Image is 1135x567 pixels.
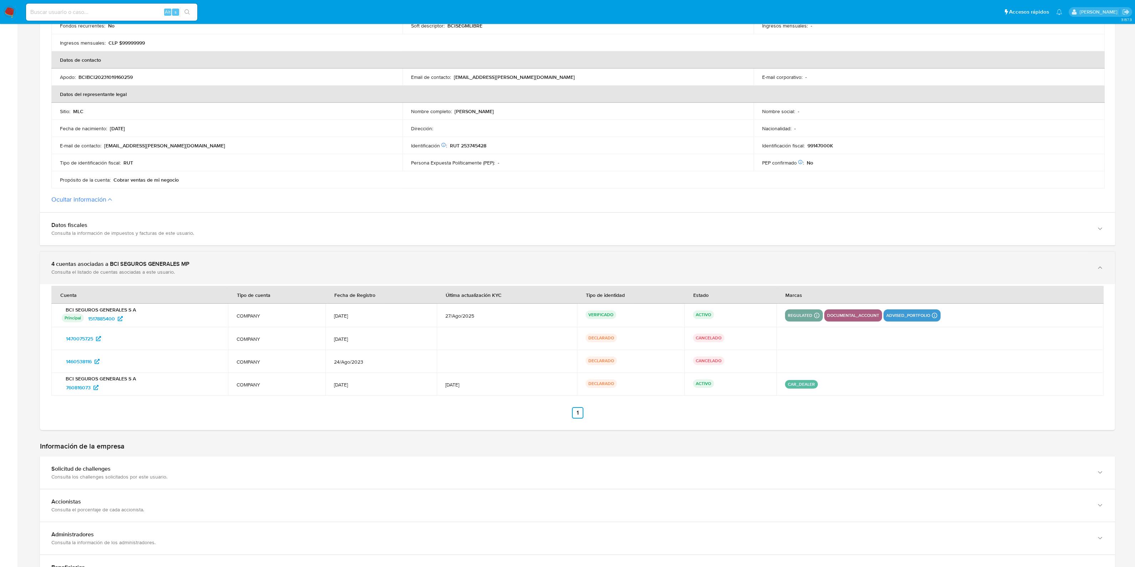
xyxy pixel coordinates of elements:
[1122,8,1130,16] a: Salir
[1009,8,1049,16] span: Accesos rápidos
[180,7,194,17] button: search-icon
[26,7,197,17] input: Buscar usuario o caso...
[1079,9,1120,15] p: camilafernanda.paredessaldano@mercadolibre.cl
[165,9,171,15] span: Alt
[174,9,177,15] span: s
[1121,17,1131,22] span: 3.157.3
[1056,9,1062,15] a: Notificaciones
